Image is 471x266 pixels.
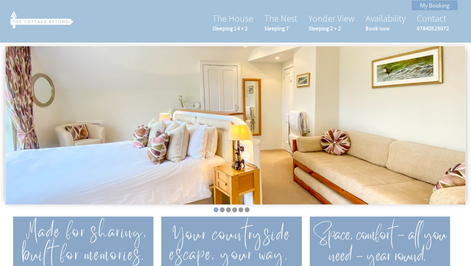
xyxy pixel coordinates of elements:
[411,0,458,10] a: My Booking
[417,12,449,32] a: Contact07843529072
[212,25,253,32] small: Sleeping 14 + 2
[366,25,406,32] small: Book now
[366,12,406,32] a: AvailabilityBook now
[308,25,355,32] small: Sleeping 2 + 2
[417,25,449,32] small: 07843529072
[308,12,355,32] a: Yonder ViewSleeping 2 + 2
[9,10,75,28] img: The Cottage Beyond
[264,25,297,32] small: Sleeping 7
[264,12,297,32] a: The NestSleeping 7
[212,12,253,32] a: The HouseSleeping 14 + 2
